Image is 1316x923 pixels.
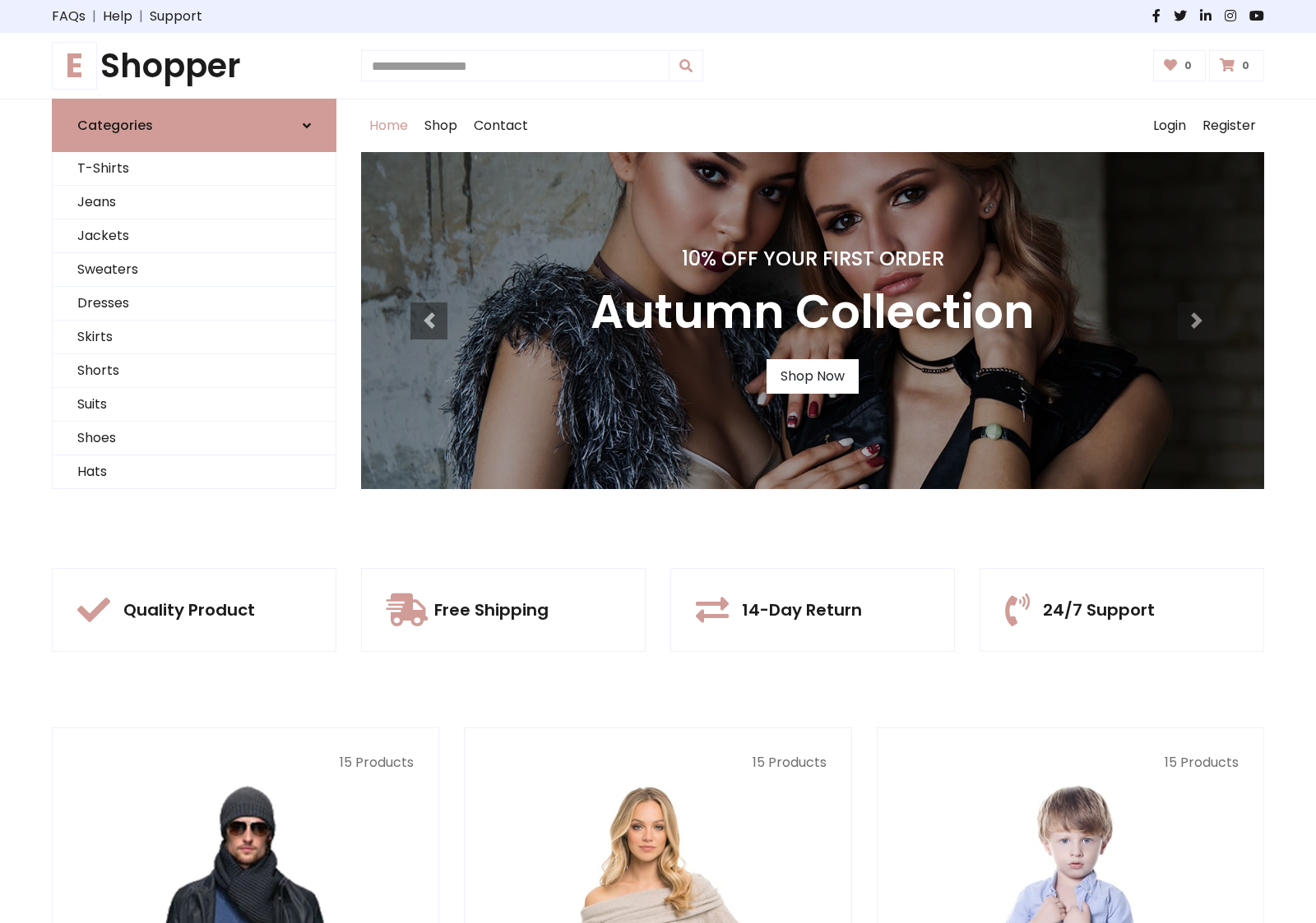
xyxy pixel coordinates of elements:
a: Jeans [53,186,336,219]
a: Categories [52,99,336,152]
a: T-Shirts [53,152,336,186]
a: Dresses [53,287,336,321]
p: 15 Products [77,753,414,773]
a: EShopper [52,46,336,85]
a: Login [1145,99,1194,152]
span: E [52,42,97,90]
a: Suits [53,388,336,422]
p: 15 Products [902,753,1239,773]
h3: Autumn Collection [591,284,1035,339]
a: Jackets [53,219,336,253]
h5: 14-Day Return [742,600,862,620]
h1: Shopper [52,46,336,85]
span: 0 [1180,58,1196,73]
a: Support [150,7,202,26]
h4: 10% Off Your First Order [591,247,1035,271]
a: Register [1194,99,1264,152]
h5: Free Shipping [434,600,549,620]
h5: Quality Product [123,600,255,620]
a: Home [361,99,416,152]
h6: Categories [77,118,153,133]
a: 0 [1209,50,1264,81]
a: FAQs [52,7,86,26]
a: Skirts [53,321,336,354]
a: Sweaters [53,253,336,287]
a: Contact [466,99,536,152]
a: Shorts [53,354,336,388]
p: 15 Products [489,753,826,773]
span: | [86,7,103,26]
a: Hats [53,455,336,489]
a: Shoes [53,422,336,455]
a: Shop [416,99,466,152]
a: Help [103,7,132,26]
a: Shop Now [767,359,859,394]
span: 0 [1238,58,1253,73]
span: | [132,7,150,26]
a: 0 [1153,50,1207,81]
h5: 24/7 Support [1043,600,1155,620]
